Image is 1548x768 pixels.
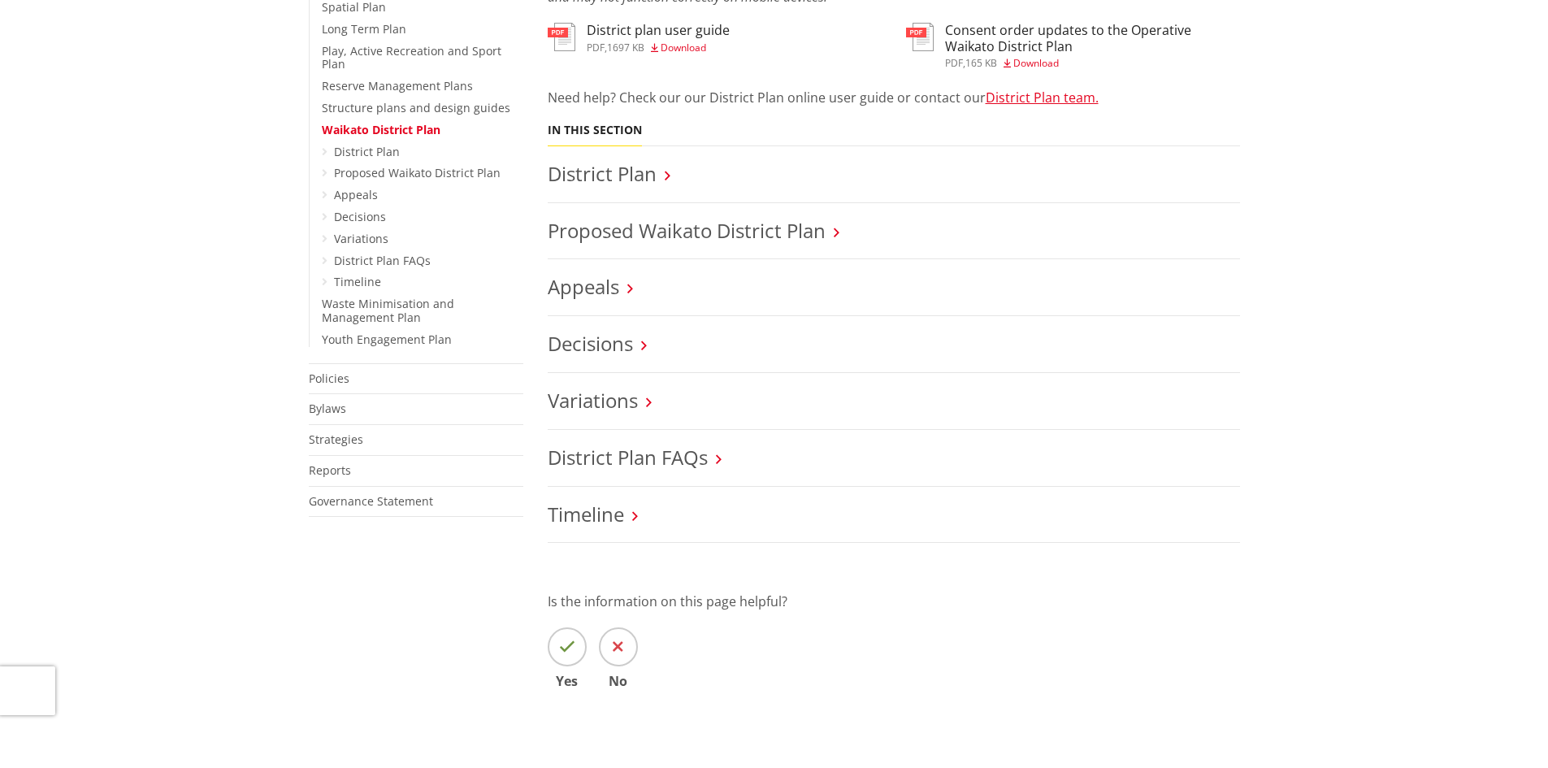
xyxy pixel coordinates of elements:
a: Waste Minimisation and Management Plan [322,296,454,325]
a: District Plan FAQs [334,253,431,268]
span: No [599,675,638,688]
span: Download [1013,56,1059,70]
a: Structure plans and design guides [322,100,510,115]
p: Need help? Check our our District Plan online user guide or contact our [548,88,1240,107]
div: , [587,43,730,53]
a: Play, Active Recreation and Sport Plan [322,43,501,72]
a: Strategies [309,432,363,447]
span: pdf [945,56,963,70]
a: Variations [548,387,638,414]
span: 1697 KB [607,41,644,54]
p: Is the information on this page helpful? [548,592,1240,611]
a: Variations [334,231,388,246]
a: District Plan team. [986,89,1099,106]
span: 165 KB [965,56,997,70]
img: document-pdf.svg [548,23,575,51]
a: Timeline [548,501,624,527]
a: Proposed Waikato District Plan [548,217,826,244]
a: Proposed Waikato District Plan [334,165,501,180]
iframe: Messenger Launcher [1473,700,1532,758]
h3: Consent order updates to the Operative Waikato District Plan [945,23,1240,54]
span: pdf [587,41,605,54]
a: District Plan FAQs [548,444,708,471]
a: Reports [309,462,351,478]
a: Appeals [334,187,378,202]
span: Download [661,41,706,54]
a: Long Term Plan [322,21,406,37]
a: Governance Statement [309,493,433,509]
a: District Plan [548,160,657,187]
a: District Plan [334,144,400,159]
a: Reserve Management Plans [322,78,473,93]
a: Timeline [334,274,381,289]
div: , [945,59,1240,68]
h3: District plan user guide [587,23,730,38]
a: Consent order updates to the Operative Waikato District Plan pdf,165 KB Download [906,23,1240,67]
a: Bylaws [309,401,346,416]
a: Appeals [548,273,619,300]
a: District plan user guide pdf,1697 KB Download [548,23,730,52]
a: Policies [309,371,349,386]
a: Waikato District Plan [322,122,440,137]
a: Decisions [334,209,386,224]
img: document-pdf.svg [906,23,934,51]
a: Decisions [548,330,633,357]
a: Youth Engagement Plan [322,332,452,347]
h5: In this section [548,124,642,137]
span: Yes [548,675,587,688]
